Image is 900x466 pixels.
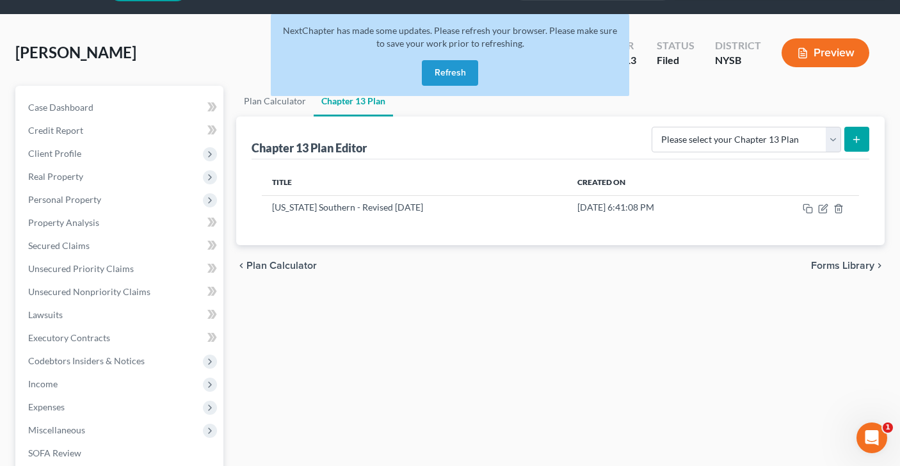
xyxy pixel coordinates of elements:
span: Personal Property [28,194,101,205]
span: Real Property [28,171,83,182]
a: Lawsuits [18,303,223,326]
td: [US_STATE] Southern - Revised [DATE] [262,195,567,220]
span: Forms Library [811,261,874,271]
span: Case Dashboard [28,102,93,113]
span: Client Profile [28,148,81,159]
span: Unsecured Nonpriority Claims [28,286,150,297]
td: [DATE] 6:41:08 PM [567,195,741,220]
div: District [715,38,761,53]
button: Forms Library chevron_right [811,261,885,271]
a: Secured Claims [18,234,223,257]
a: Unsecured Nonpriority Claims [18,280,223,303]
a: Credit Report [18,119,223,142]
span: Property Analysis [28,217,99,228]
button: chevron_left Plan Calculator [236,261,317,271]
span: [PERSON_NAME] [15,43,136,61]
a: Unsecured Priority Claims [18,257,223,280]
span: 13 [625,54,636,66]
span: Credit Report [28,125,83,136]
a: Case Dashboard [18,96,223,119]
i: chevron_right [874,261,885,271]
th: Title [262,170,567,195]
div: Filed [657,53,695,68]
span: Miscellaneous [28,424,85,435]
a: Executory Contracts [18,326,223,349]
span: Codebtors Insiders & Notices [28,355,145,366]
th: Created On [567,170,741,195]
a: Property Analysis [18,211,223,234]
span: NextChapter has made some updates. Please refresh your browser. Please make sure to save your wor... [283,25,617,49]
a: Plan Calculator [236,86,314,116]
div: Status [657,38,695,53]
a: SOFA Review [18,442,223,465]
span: Executory Contracts [28,332,110,343]
span: Expenses [28,401,65,412]
span: SOFA Review [28,447,81,458]
span: Plan Calculator [246,261,317,271]
button: Refresh [422,60,478,86]
div: Chapter 13 Plan Editor [252,140,367,156]
span: Income [28,378,58,389]
i: chevron_left [236,261,246,271]
button: Preview [782,38,869,67]
span: Lawsuits [28,309,63,320]
span: Secured Claims [28,240,90,251]
iframe: Intercom live chat [856,422,887,453]
span: 1 [883,422,893,433]
span: Unsecured Priority Claims [28,263,134,274]
div: NYSB [715,53,761,68]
